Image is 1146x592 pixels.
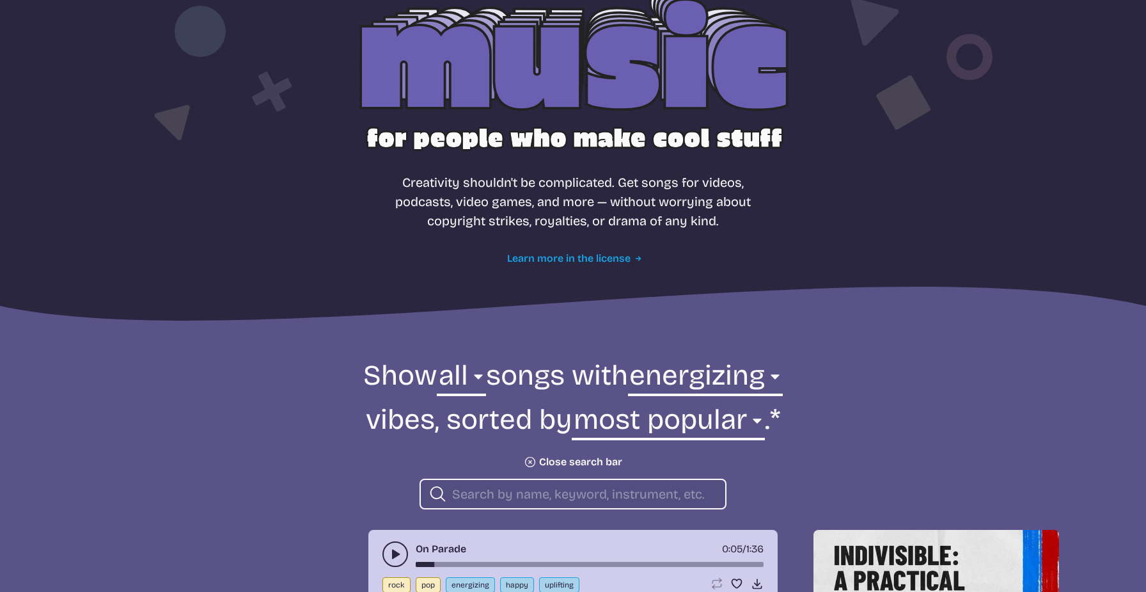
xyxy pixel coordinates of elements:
div: song-time-bar [416,562,764,567]
select: genre [437,357,485,401]
a: Learn more in the license [507,251,640,266]
select: sorting [572,401,764,445]
button: Favorite [730,577,743,590]
form: Show songs with vibes, sorted by . [225,357,921,509]
button: Loop [710,577,723,590]
input: search [452,486,715,502]
p: Creativity shouldn't be complicated. Get songs for videos, podcasts, video games, and more — with... [389,173,757,230]
a: On Parade [416,541,466,557]
button: Close search bar [524,456,622,468]
div: / [722,541,764,557]
button: play-pause toggle [382,541,408,567]
span: 1:36 [746,543,764,555]
span: timer [722,543,742,555]
select: vibe [628,357,783,401]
